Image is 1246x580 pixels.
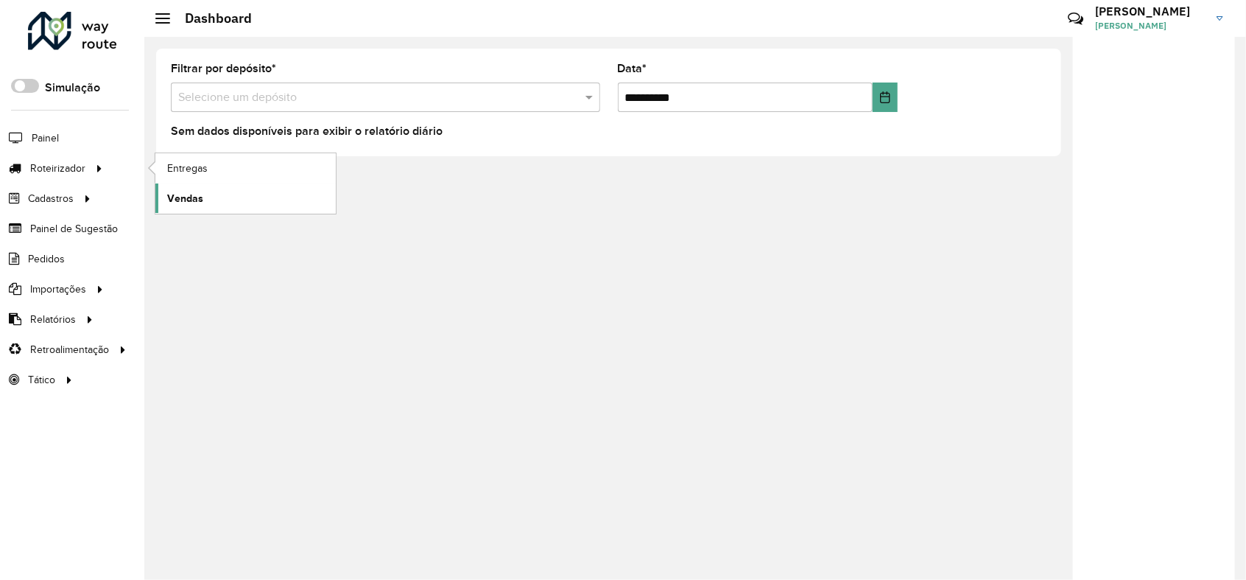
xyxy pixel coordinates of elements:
span: Pedidos [28,251,65,267]
span: Vendas [167,191,203,206]
span: Relatórios [30,312,76,327]
label: Sem dados disponíveis para exibir o relatório diário [171,122,443,140]
span: Roteirizador [30,161,85,176]
h3: [PERSON_NAME] [1095,4,1205,18]
label: Data [618,60,647,77]
a: Entregas [155,153,336,183]
h2: Dashboard [170,10,252,27]
a: Vendas [155,184,336,213]
a: Contato Rápido [1060,3,1091,35]
span: Cadastros [28,191,74,206]
span: Retroalimentação [30,342,109,357]
span: Entregas [167,161,208,176]
span: Importações [30,282,86,297]
button: Choose Date [873,83,898,112]
span: [PERSON_NAME] [1095,19,1205,32]
label: Simulação [45,79,100,97]
span: Tático [28,372,55,388]
span: Painel de Sugestão [30,221,118,237]
span: Painel [32,130,59,146]
label: Filtrar por depósito [171,60,276,77]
